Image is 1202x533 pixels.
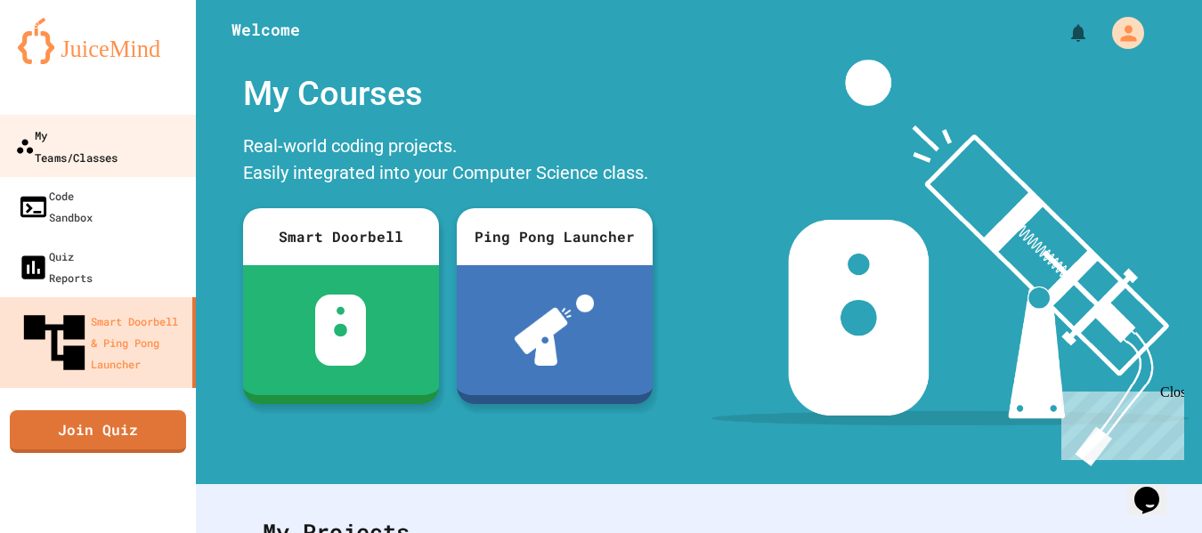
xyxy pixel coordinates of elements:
[1054,384,1184,460] iframe: chat widget
[1093,12,1149,53] div: My Account
[234,128,662,195] div: Real-world coding projects. Easily integrated into your Computer Science class.
[7,7,123,113] div: Chat with us now!Close
[1127,462,1184,515] iframe: chat widget
[515,295,594,366] img: ppl-with-ball.png
[15,124,118,167] div: My Teams/Classes
[18,306,185,379] div: Smart Doorbell & Ping Pong Launcher
[243,208,439,265] div: Smart Doorbell
[711,60,1189,466] img: banner-image-my-projects.png
[18,185,93,228] div: Code Sandbox
[18,246,93,288] div: Quiz Reports
[18,18,178,64] img: logo-orange.svg
[315,295,366,366] img: sdb-white.svg
[1035,18,1093,48] div: My Notifications
[10,410,186,453] a: Join Quiz
[234,60,662,128] div: My Courses
[457,208,653,265] div: Ping Pong Launcher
